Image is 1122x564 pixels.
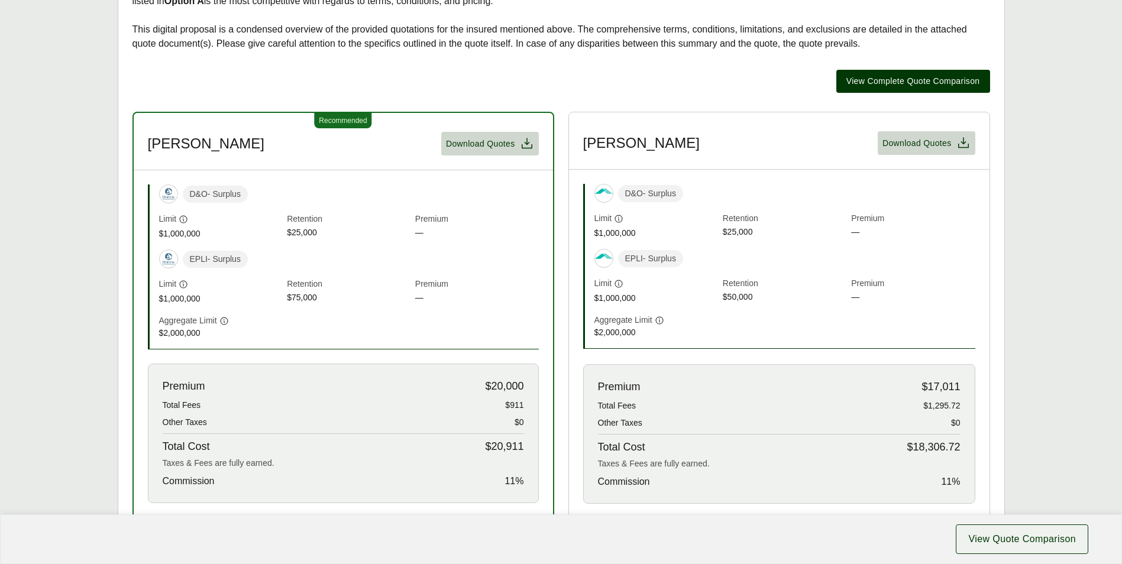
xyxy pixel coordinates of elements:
[163,399,201,411] span: Total Fees
[882,137,952,150] span: Download Quotes
[598,458,961,470] div: Taxes & Fees are fully earned.
[594,314,652,326] span: Aggregate Limit
[505,474,523,488] span: 11 %
[441,132,539,155] button: Download Quotes
[583,134,700,152] h3: [PERSON_NAME]
[594,212,612,225] span: Limit
[851,291,975,304] span: —
[287,291,410,305] span: $75,000
[159,315,217,327] span: Aggregate Limit
[618,185,683,202] span: D&O - Surplus
[594,326,718,339] span: $2,000,000
[515,416,524,429] span: $0
[446,138,515,150] span: Download Quotes
[159,293,283,305] span: $1,000,000
[836,70,990,93] button: View Complete Quote Comparison
[941,475,960,489] span: 11 %
[951,417,961,429] span: $0
[287,278,410,291] span: Retention
[160,250,177,268] img: Hudson
[595,184,613,202] img: Hamilton Select
[415,213,539,226] span: Premium
[723,277,846,291] span: Retention
[598,475,650,489] span: Commission
[148,135,264,153] h3: [PERSON_NAME]
[594,227,718,239] span: $1,000,000
[183,186,248,203] span: D&O - Surplus
[159,228,283,240] span: $1,000,000
[594,277,612,290] span: Limit
[956,524,1088,554] button: View Quote Comparison
[921,379,960,395] span: $17,011
[415,291,539,305] span: —
[878,131,975,155] button: Download Quotes
[618,250,683,267] span: EPLI - Surplus
[287,213,410,226] span: Retention
[846,75,980,87] span: View Complete Quote Comparison
[851,212,975,226] span: Premium
[907,439,960,455] span: $18,306.72
[159,278,177,290] span: Limit
[485,378,523,394] span: $20,000
[923,400,960,412] span: $1,295.72
[595,249,613,267] img: Hamilton Select
[159,213,177,225] span: Limit
[598,400,636,412] span: Total Fees
[163,378,205,394] span: Premium
[723,226,846,239] span: $25,000
[723,291,846,304] span: $50,000
[163,457,524,469] div: Taxes & Fees are fully earned.
[287,226,410,240] span: $25,000
[723,212,846,226] span: Retention
[598,417,642,429] span: Other Taxes
[968,532,1076,546] span: View Quote Comparison
[598,379,641,395] span: Premium
[485,439,523,455] span: $20,911
[851,226,975,239] span: —
[163,474,215,488] span: Commission
[159,327,283,339] span: $2,000,000
[183,251,248,268] span: EPLI - Surplus
[163,439,210,455] span: Total Cost
[598,439,645,455] span: Total Cost
[160,185,177,203] img: Hudson
[415,278,539,291] span: Premium
[505,399,523,411] span: $911
[851,277,975,291] span: Premium
[594,292,718,304] span: $1,000,000
[415,226,539,240] span: —
[163,416,207,429] span: Other Taxes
